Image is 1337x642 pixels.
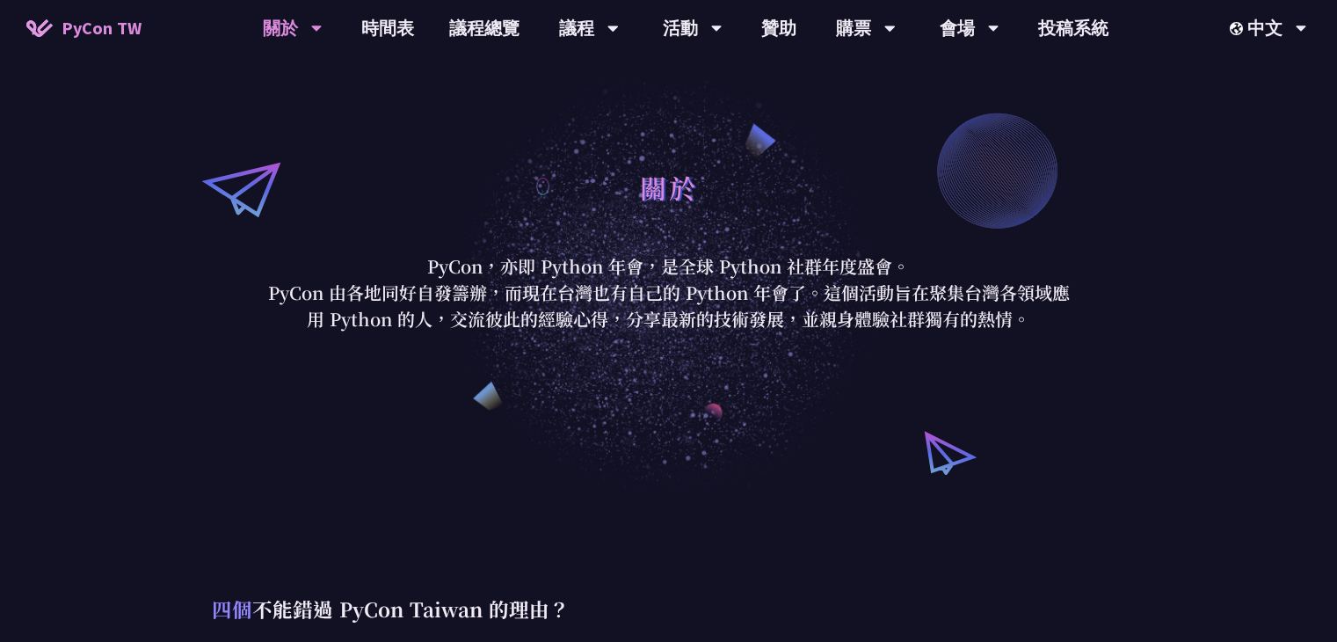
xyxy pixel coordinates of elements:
span: PyCon TW [62,15,142,41]
p: PyCon 由各地同好自發籌辦，而現在台灣也有自己的 Python 年會了。這個活動旨在聚集台灣各領域應用 Python 的人，交流彼此的經驗心得，分享最新的技術發展，並親身體驗社群獨有的熱情。 [260,280,1078,332]
h1: 關於 [640,161,698,214]
p: PyCon，亦即 Python 年會，是全球 Python 社群年度盛會。 [260,253,1078,280]
img: Locale Icon [1230,22,1247,35]
img: Home icon of PyCon TW 2025 [26,19,53,37]
a: PyCon TW [9,6,159,50]
span: 四個 [212,595,252,623]
p: 不能錯過 PyCon Taiwan 的理由？ [212,594,1126,624]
